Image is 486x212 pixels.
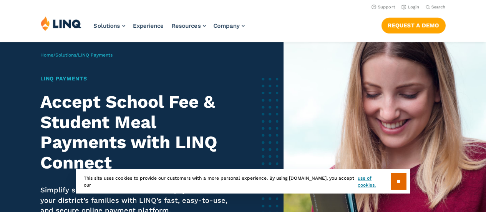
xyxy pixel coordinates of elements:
[382,18,446,33] a: Request a Demo
[214,22,245,29] a: Company
[41,16,81,31] img: LINQ | K‑12 Software
[401,5,420,10] a: Login
[94,16,245,42] nav: Primary Navigation
[172,22,201,29] span: Resources
[78,52,113,58] span: LINQ Payments
[426,4,446,10] button: Open Search Bar
[94,22,120,29] span: Solutions
[40,52,113,58] span: / /
[382,16,446,33] nav: Button Navigation
[372,5,395,10] a: Support
[214,22,240,29] span: Company
[94,22,125,29] a: Solutions
[40,75,232,83] h1: LINQ Payments
[133,22,164,29] a: Experience
[431,5,446,10] span: Search
[172,22,206,29] a: Resources
[40,92,232,173] h2: Accept School Fee & Student Meal Payments with LINQ Connect
[40,52,53,58] a: Home
[358,175,390,189] a: use of cookies.
[55,52,76,58] a: Solutions
[76,169,410,194] div: This site uses cookies to provide our customers with a more personal experience. By using [DOMAIN...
